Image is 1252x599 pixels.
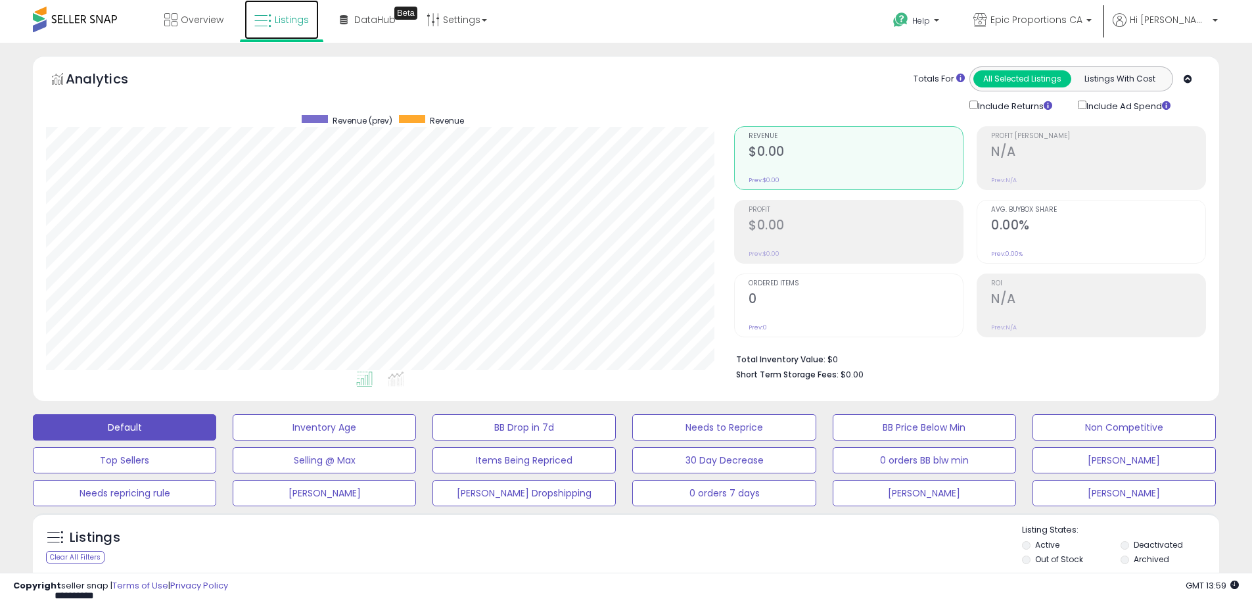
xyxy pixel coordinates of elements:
a: Terms of Use [112,579,168,592]
h2: 0 [749,291,963,309]
div: Totals For [914,73,965,85]
button: 0 orders BB blw min [833,447,1016,473]
button: Non Competitive [1032,414,1216,441]
button: Selling @ Max [233,447,416,473]
span: $0.00 [841,368,864,381]
small: Prev: 0.00% [991,250,1023,258]
span: Avg. Buybox Share [991,206,1205,214]
button: [PERSON_NAME] [1032,447,1216,473]
span: Revenue (prev) [333,115,392,126]
small: Prev: 0 [749,323,767,331]
button: 30 Day Decrease [632,447,816,473]
b: Total Inventory Value: [736,354,825,365]
span: Profit [749,206,963,214]
h2: $0.00 [749,218,963,235]
button: [PERSON_NAME] [833,480,1016,506]
h5: Listings [70,529,120,547]
label: Out of Stock [1035,554,1083,565]
a: Privacy Policy [170,579,228,592]
p: Listing States: [1022,524,1219,537]
button: Inventory Age [233,414,416,441]
div: seller snap | | [13,580,228,592]
b: Short Term Storage Fees: [736,369,839,380]
strong: Copyright [13,579,61,592]
button: 0 orders 7 days [632,480,816,506]
small: Prev: N/A [991,176,1017,184]
small: Prev: $0.00 [749,250,779,258]
button: Top Sellers [33,447,216,473]
span: Revenue [430,115,464,126]
h2: $0.00 [749,144,963,162]
span: 2025-10-13 13:59 GMT [1186,579,1239,592]
span: ROI [991,280,1205,287]
button: All Selected Listings [973,70,1071,87]
h5: Analytics [66,70,154,91]
div: Clear All Filters [46,551,104,563]
button: Needs to Reprice [632,414,816,441]
h2: N/A [991,144,1205,162]
span: DataHub [354,13,396,26]
button: Items Being Repriced [432,447,616,473]
label: Archived [1134,554,1169,565]
span: Listings [275,13,309,26]
label: Active [1035,539,1059,550]
h2: N/A [991,291,1205,309]
span: Profit [PERSON_NAME] [991,133,1205,140]
div: Include Returns [960,98,1068,113]
span: Help [912,15,930,26]
div: Tooltip anchor [394,7,417,20]
button: BB Price Below Min [833,414,1016,441]
button: [PERSON_NAME] Dropshipping [432,480,616,506]
button: Listings With Cost [1071,70,1169,87]
button: [PERSON_NAME] [1032,480,1216,506]
small: Prev: $0.00 [749,176,779,184]
span: Hi [PERSON_NAME] [1130,13,1209,26]
button: BB Drop in 7d [432,414,616,441]
span: Overview [181,13,223,26]
span: Revenue [749,133,963,140]
span: Epic Proportions CA [990,13,1082,26]
label: Deactivated [1134,539,1183,550]
a: Hi [PERSON_NAME] [1113,13,1218,43]
a: Help [883,2,952,43]
li: $0 [736,350,1196,366]
i: Get Help [893,12,909,28]
button: Needs repricing rule [33,480,216,506]
button: Default [33,414,216,441]
small: Prev: N/A [991,323,1017,331]
button: [PERSON_NAME] [233,480,416,506]
div: Include Ad Spend [1068,98,1192,113]
span: Ordered Items [749,280,963,287]
h2: 0.00% [991,218,1205,235]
